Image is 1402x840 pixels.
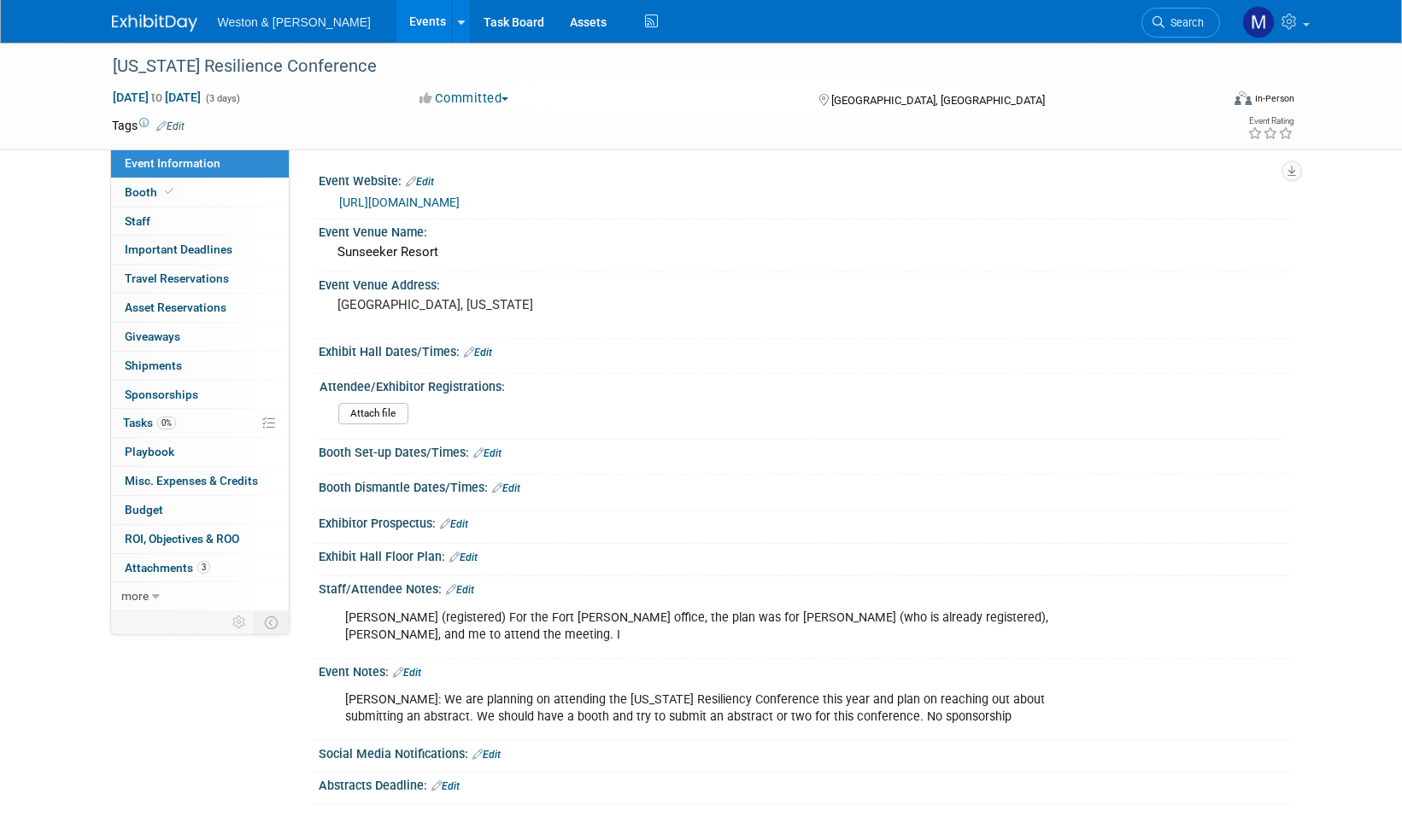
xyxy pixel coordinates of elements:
[125,214,150,228] span: Staff
[254,611,289,633] td: Toggle Event Tabs
[111,323,289,351] a: Giveaways
[406,176,434,188] a: Edit
[1141,8,1220,38] a: Search
[225,611,255,633] td: Personalize Event Tab Strip
[125,532,239,545] span: ROI, Objectives & ROO
[111,294,289,322] a: Asset Reservations
[333,683,1103,734] div: [PERSON_NAME]: We are planning on attending the [US_STATE] Resiliency Conference this year and pl...
[125,300,226,314] span: Asset Reservations
[414,90,515,108] button: Committed
[1164,16,1204,29] span: Search
[393,667,421,679] a: Edit
[165,187,173,196] i: Booth reservation complete
[431,780,460,792] a: Edit
[112,15,197,32] img: ExhibitDay
[111,352,289,380] a: Shipments
[472,749,501,761] a: Edit
[112,117,185,134] td: Tags
[218,15,371,29] span: Weston & [PERSON_NAME]
[319,576,1291,598] div: Staff/Attendee Notes:
[319,219,1291,241] div: Event Venue Name:
[320,374,1283,395] div: Attendee/Exhibitor Registrations:
[1242,6,1275,38] img: Mary Ann Trujillo
[111,207,289,236] a: Staff
[125,359,182,372] span: Shipments
[319,544,1291,566] div: Exhibit Hall Floor Plan:
[319,272,1291,294] div: Event Venue Address:
[1119,89,1295,114] div: Event Format
[111,467,289,495] a: Misc. Expenses & Credits
[156,120,185,132] a: Edit
[125,242,232,256] span: Important Deadlines
[1254,92,1294,105] div: In-Person
[121,589,149,603] span: more
[831,94,1045,107] span: [GEOGRAPHIC_DATA], [GEOGRAPHIC_DATA]
[125,185,177,199] span: Booth
[125,330,180,343] span: Giveaways
[111,265,289,293] a: Travel Reservations
[464,347,492,359] a: Edit
[111,409,289,437] a: Tasks0%
[440,518,468,530] a: Edit
[492,482,520,494] a: Edit
[204,93,240,104] span: (3 days)
[125,561,210,575] span: Attachments
[111,381,289,409] a: Sponsorships
[197,561,210,574] span: 3
[319,510,1291,533] div: Exhibitor Prospectus:
[319,475,1291,497] div: Booth Dismantle Dates/Times:
[125,271,229,285] span: Travel Reservations
[319,168,1291,190] div: Event Website:
[112,90,202,105] span: [DATE] [DATE]
[111,525,289,553] a: ROI, Objectives & ROO
[331,239,1278,265] div: Sunseeker Resort
[473,447,502,459] a: Edit
[319,440,1291,462] div: Booth Set-up Dates/Times:
[319,741,1291,763] div: Social Media Notifications:
[107,51,1194,82] div: [US_STATE] Resilience Conference
[125,156,220,170] span: Event Information
[339,195,460,209] a: [URL][DOMAIN_NAME]
[111,236,289,264] a: Important Deadlines
[111,178,289,207] a: Booth
[337,297,705,312] pre: [GEOGRAPHIC_DATA], [US_STATE]
[449,551,478,563] a: Edit
[125,503,163,516] span: Budget
[125,474,258,487] span: Misc. Expenses & Credits
[333,601,1103,652] div: [PERSON_NAME] (registered) For the Fort [PERSON_NAME] office, the plan was for [PERSON_NAME] (who...
[446,584,474,596] a: Edit
[123,416,176,429] span: Tasks
[1235,91,1252,105] img: Format-Inperson.png
[157,417,176,429] span: 0%
[319,339,1291,361] div: Exhibit Hall Dates/Times:
[111,438,289,466] a: Playbook
[111,149,289,178] a: Event Information
[319,773,1291,795] div: Abstracts Deadline:
[111,554,289,582] a: Attachments3
[125,445,174,458] span: Playbook
[111,582,289,610] a: more
[111,496,289,524] a: Budget
[1247,117,1293,125] div: Event Rating
[319,659,1291,681] div: Event Notes:
[149,90,165,104] span: to
[125,388,198,401] span: Sponsorships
